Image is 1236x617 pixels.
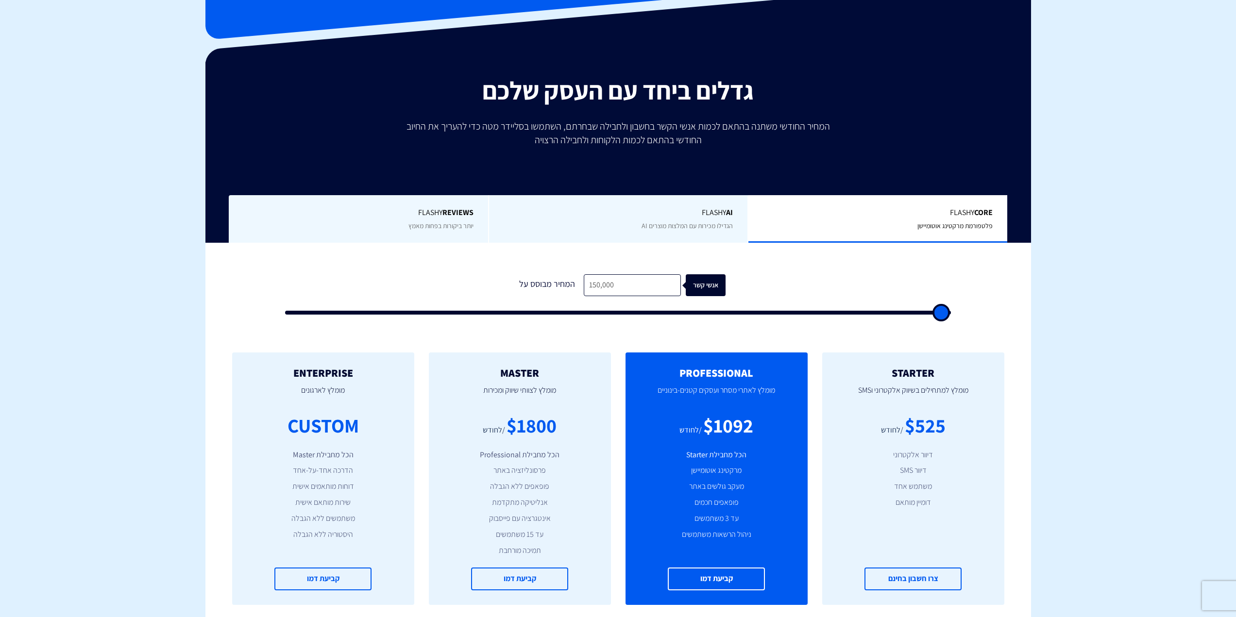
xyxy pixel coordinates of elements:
li: הכל מחבילת Master [247,450,400,461]
div: המחיר מבוסס על [511,274,584,296]
li: תמיכה מורחבת [443,545,596,556]
li: הדרכה אחד-על-אחד [247,465,400,476]
li: אינטגרציה עם פייסבוק [443,513,596,524]
div: $1800 [507,412,557,439]
span: Flashy [243,207,474,218]
a: קביעת דמו [274,567,372,590]
li: פרסונליזציה באתר [443,465,596,476]
li: דיוור אלקטרוני [837,450,990,461]
div: /לחודש [483,425,505,436]
li: עד 3 משתמשים [640,513,793,524]
li: היסטוריה ללא הגבלה [247,529,400,540]
li: דיוור SMS [837,465,990,476]
div: /לחודש [679,425,702,436]
h2: גדלים ביחד עם העסק שלכם [213,77,1024,104]
span: הגדילו מכירות עם המלצות מוצרים AI [642,221,733,230]
a: קביעת דמו [471,567,568,590]
span: פלטפורמת מרקטינג אוטומיישן [917,221,993,230]
li: משתמש אחד [837,481,990,492]
li: הכל מחבילת Professional [443,450,596,461]
b: Core [974,207,993,217]
div: $525 [905,412,946,439]
p: מומלץ למתחילים בשיווק אלקטרוני וSMS [837,379,990,412]
a: צרו חשבון בחינם [864,567,962,590]
b: AI [726,207,733,217]
li: מעקב גולשים באתר [640,481,793,492]
li: הכל מחבילת Starter [640,450,793,461]
div: אנשי קשר [702,274,742,296]
h2: MASTER [443,367,596,379]
h2: PROFESSIONAL [640,367,793,379]
li: ניהול הרשאות משתמשים [640,529,793,540]
div: CUSTOM [288,412,359,439]
li: אנליטיקה מתקדמת [443,497,596,508]
p: המחיר החודשי משתנה בהתאם לכמות אנשי הקשר בחשבון ולחבילה שבחרתם, השתמשו בסליידר מטה כדי להעריך את ... [400,119,837,147]
span: Flashy [763,207,993,218]
li: פופאפים חכמים [640,497,793,508]
li: מרקטינג אוטומיישן [640,465,793,476]
p: מומלץ לארגונים [247,379,400,412]
b: REVIEWS [442,207,474,217]
li: דומיין מותאם [837,497,990,508]
li: שירות מותאם אישית [247,497,400,508]
a: קביעת דמו [668,567,765,590]
li: משתמשים ללא הגבלה [247,513,400,524]
span: יותר ביקורות בפחות מאמץ [408,221,474,230]
li: עד 15 משתמשים [443,529,596,540]
p: מומלץ לאתרי מסחר ועסקים קטנים-בינוניים [640,379,793,412]
li: דוחות מותאמים אישית [247,481,400,492]
div: $1092 [703,412,753,439]
h2: STARTER [837,367,990,379]
span: Flashy [504,207,733,218]
div: /לחודש [881,425,903,436]
li: פופאפים ללא הגבלה [443,481,596,492]
p: מומלץ לצוותי שיווק ומכירות [443,379,596,412]
h2: ENTERPRISE [247,367,400,379]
